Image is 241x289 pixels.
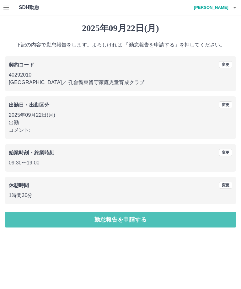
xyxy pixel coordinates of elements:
[5,41,236,49] p: 下記の内容で勤怠報告をします。よろしければ 「勤怠報告を申請する」を押してください。
[9,62,34,67] b: 契約コード
[9,150,54,155] b: 始業時刻・終業時刻
[9,192,232,199] p: 1時間30分
[9,111,232,119] p: 2025年09月22日(月)
[9,102,49,108] b: 出勤日・出勤区分
[219,149,232,156] button: 変更
[219,61,232,68] button: 変更
[9,71,232,79] p: 40292010
[9,79,232,86] p: [GEOGRAPHIC_DATA] ／ 孔舎衙東留守家庭児童育成クラブ
[9,183,29,188] b: 休憩時間
[219,101,232,108] button: 変更
[5,212,236,227] button: 勤怠報告を申請する
[9,159,232,167] p: 09:30 〜 19:00
[9,126,232,134] p: コメント:
[9,119,232,126] p: 出勤
[5,23,236,34] h1: 2025年09月22日(月)
[219,182,232,189] button: 変更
